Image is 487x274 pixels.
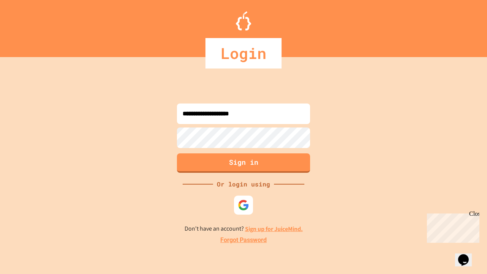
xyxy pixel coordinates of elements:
a: Sign up for JuiceMind. [245,225,303,233]
div: Chat with us now!Close [3,3,53,48]
div: Login [205,38,282,68]
img: Logo.svg [236,11,251,30]
a: Forgot Password [220,236,267,245]
div: Or login using [213,180,274,189]
iframe: chat widget [424,210,479,243]
button: Sign in [177,153,310,173]
p: Don't have an account? [185,224,303,234]
iframe: chat widget [455,244,479,266]
img: google-icon.svg [238,199,249,211]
